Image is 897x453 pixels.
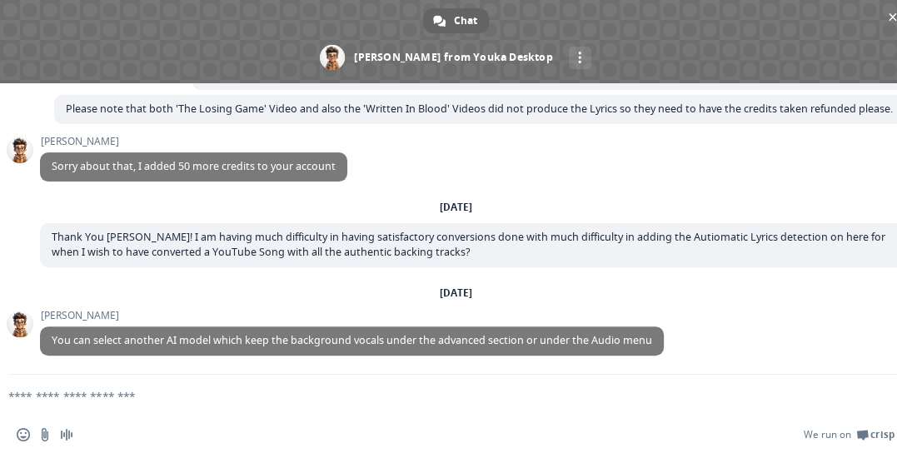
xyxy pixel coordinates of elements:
[423,8,489,33] div: Chat
[8,389,850,404] textarea: Compose your message...
[60,428,73,441] span: Audio message
[40,136,347,147] span: [PERSON_NAME]
[440,202,472,212] div: [DATE]
[52,159,336,173] span: Sorry about that, I added 50 more credits to your account
[38,428,52,441] span: Send a file
[454,8,477,33] span: Chat
[66,102,893,116] span: Please note that both 'The Losing Game' Video and also the 'Written In Blood' Videos did not prod...
[52,230,885,259] span: Thank You [PERSON_NAME]! I am having much difficulty in having satisfactory conversions done with...
[804,428,895,441] a: We run onCrisp
[870,428,895,441] span: Crisp
[52,333,652,347] span: You can select another AI model which keep the background vocals under the advanced section or un...
[569,47,591,69] div: More channels
[804,428,851,441] span: We run on
[440,288,472,298] div: [DATE]
[40,310,664,321] span: [PERSON_NAME]
[17,428,30,441] span: Insert an emoji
